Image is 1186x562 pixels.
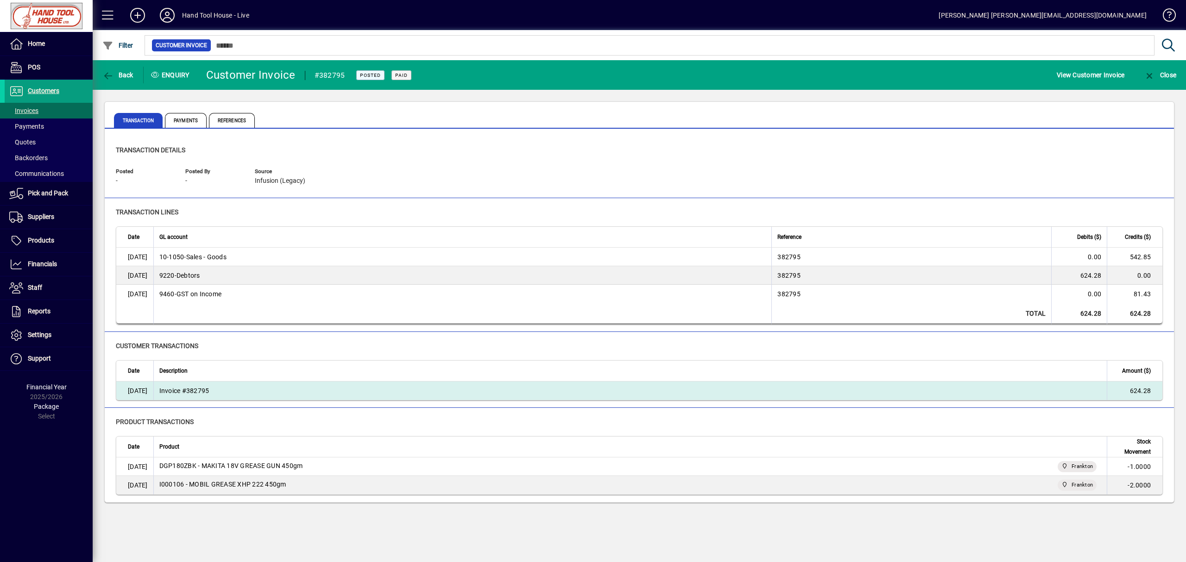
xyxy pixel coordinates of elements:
[5,347,93,370] a: Support
[315,68,345,83] div: #382795
[209,113,255,128] span: References
[5,300,93,323] a: Reports
[1122,366,1151,376] span: Amount ($)
[1058,461,1097,472] span: Frankton
[1058,480,1097,491] span: Frankton
[771,248,1051,266] td: 382795
[116,248,153,266] td: [DATE]
[5,134,93,150] a: Quotes
[152,7,182,24] button: Profile
[128,366,139,376] span: Date
[5,253,93,276] a: Financials
[185,177,187,185] span: -
[28,355,51,362] span: Support
[28,284,42,291] span: Staff
[28,331,51,338] span: Settings
[159,366,188,376] span: Description
[102,71,133,79] span: Back
[1051,303,1107,324] td: 624.28
[34,403,59,410] span: Package
[255,177,305,185] span: Infusion (Legacy)
[153,381,1107,400] td: Invoice #382795
[28,213,54,220] span: Suppliers
[5,150,93,166] a: Backorders
[9,107,38,114] span: Invoices
[159,252,227,262] span: Sales - Goods
[93,67,144,83] app-page-header-button: Back
[395,72,408,78] span: Paid
[1142,67,1179,83] button: Close
[5,229,93,252] a: Products
[159,442,179,452] span: Product
[116,457,153,476] td: [DATE]
[159,271,200,280] span: Debtors
[771,285,1051,303] td: 382795
[5,324,93,347] a: Settings
[116,381,153,400] td: [DATE]
[128,232,139,242] span: Date
[777,232,801,242] span: Reference
[255,169,310,175] span: Source
[771,266,1051,285] td: 382795
[116,177,118,185] span: -
[1144,71,1176,79] span: Close
[159,289,222,299] span: GST on Income
[5,32,93,56] a: Home
[28,307,50,315] span: Reports
[1051,248,1107,266] td: 0.00
[116,342,198,350] span: customer transactions
[1107,303,1162,324] td: 624.28
[159,480,286,491] div: I000106 - MOBIL GREASE XHP 222 450gm
[5,119,93,134] a: Payments
[116,146,185,154] span: Transaction details
[182,8,249,23] div: Hand Tool House - Live
[1057,68,1124,82] span: View Customer Invoice
[116,266,153,285] td: [DATE]
[5,276,93,300] a: Staff
[1107,476,1162,494] td: -2.0000
[939,8,1147,23] div: [PERSON_NAME] [PERSON_NAME][EMAIL_ADDRESS][DOMAIN_NAME]
[144,68,199,82] div: Enquiry
[5,182,93,205] a: Pick and Pack
[1156,2,1174,32] a: Knowledge Base
[28,63,40,71] span: POS
[1113,437,1151,457] span: Stock Movement
[159,461,303,472] div: DGP180ZBK - MAKITA 18V GREASE GUN 450gm
[1077,232,1101,242] span: Debits ($)
[159,232,188,242] span: GL account
[9,138,36,146] span: Quotes
[1107,285,1162,303] td: 81.43
[100,37,136,54] button: Filter
[102,42,133,49] span: Filter
[100,67,136,83] button: Back
[128,442,139,452] span: Date
[156,41,207,50] span: Customer Invoice
[1107,266,1162,285] td: 0.00
[185,169,241,175] span: Posted by
[5,206,93,229] a: Suppliers
[26,383,67,391] span: Financial Year
[1072,481,1093,490] span: Frankton
[5,103,93,119] a: Invoices
[116,208,178,216] span: Transaction lines
[116,169,171,175] span: Posted
[116,476,153,494] td: [DATE]
[28,40,45,47] span: Home
[9,170,64,177] span: Communications
[360,72,381,78] span: Posted
[28,87,59,94] span: Customers
[206,68,296,82] div: Customer Invoice
[1125,232,1151,242] span: Credits ($)
[28,260,57,268] span: Financials
[116,418,194,425] span: Product transactions
[1107,248,1162,266] td: 542.85
[1134,67,1186,83] app-page-header-button: Close enquiry
[1107,381,1162,400] td: 624.28
[116,285,153,303] td: [DATE]
[1072,462,1093,471] span: Frankton
[9,123,44,130] span: Payments
[28,189,68,197] span: Pick and Pack
[114,113,163,128] span: Transaction
[771,303,1051,324] td: Total
[5,56,93,79] a: POS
